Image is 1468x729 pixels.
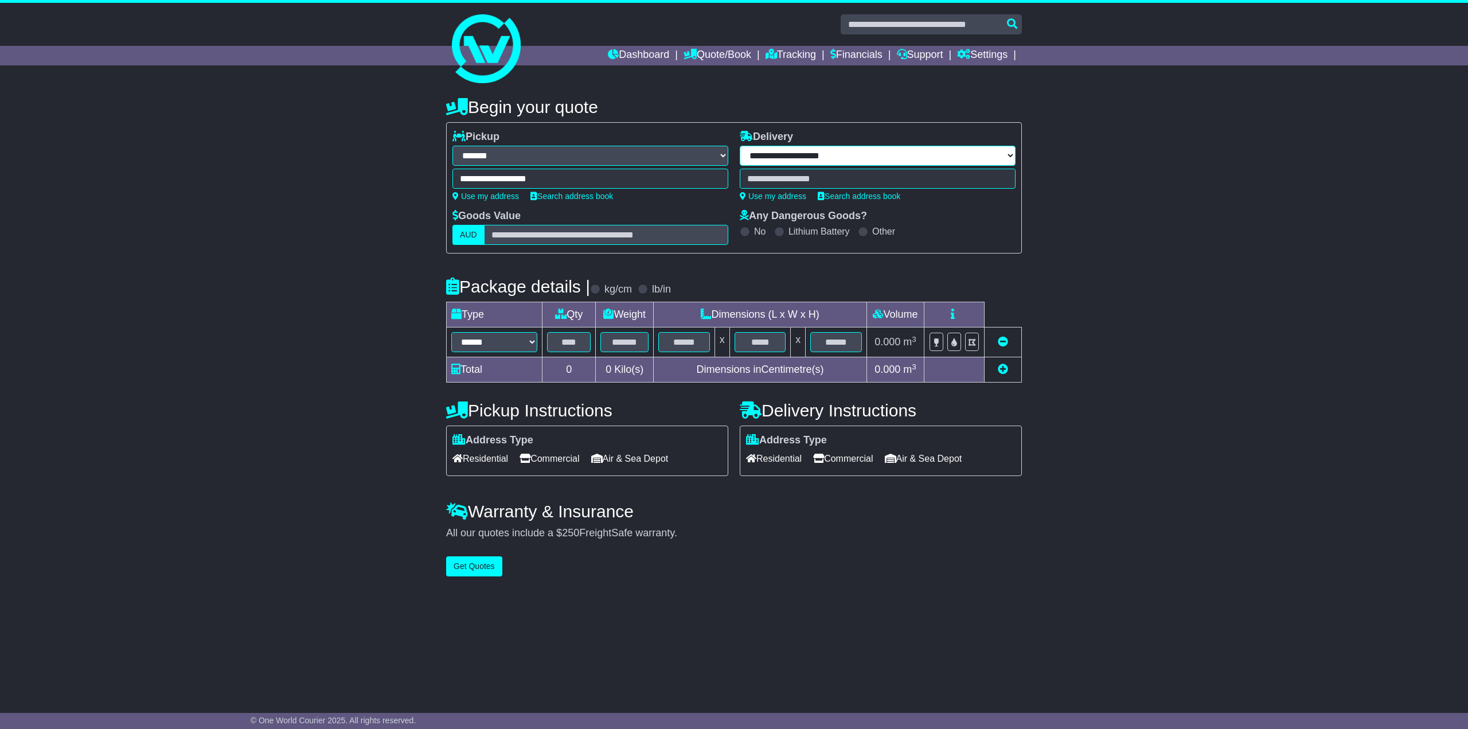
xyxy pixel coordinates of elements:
[591,450,669,467] span: Air & Sea Depot
[788,226,850,237] label: Lithium Battery
[452,131,499,143] label: Pickup
[604,283,632,296] label: kg/cm
[872,226,895,237] label: Other
[684,46,751,65] a: Quote/Book
[746,450,802,467] span: Residential
[596,302,654,328] td: Weight
[874,336,900,348] span: 0.000
[654,302,867,328] td: Dimensions (L x W x H)
[446,527,1022,540] div: All our quotes include a $ FreightSafe warranty.
[520,450,579,467] span: Commercial
[912,335,916,344] sup: 3
[530,192,613,201] a: Search address book
[874,364,900,375] span: 0.000
[562,527,579,539] span: 250
[818,192,900,201] a: Search address book
[446,401,728,420] h4: Pickup Instructions
[608,46,669,65] a: Dashboard
[885,450,962,467] span: Air & Sea Depot
[957,46,1008,65] a: Settings
[740,401,1022,420] h4: Delivery Instructions
[446,502,1022,521] h4: Warranty & Insurance
[654,357,867,383] td: Dimensions in Centimetre(s)
[740,131,793,143] label: Delivery
[998,364,1008,375] a: Add new item
[830,46,883,65] a: Financials
[903,364,916,375] span: m
[446,98,1022,116] h4: Begin your quote
[447,302,542,328] td: Type
[715,328,729,357] td: x
[652,283,671,296] label: lb/in
[452,210,521,223] label: Goods Value
[791,328,806,357] td: x
[452,225,485,245] label: AUD
[251,716,416,725] span: © One World Courier 2025. All rights reserved.
[740,210,867,223] label: Any Dangerous Goods?
[446,277,590,296] h4: Package details |
[606,364,611,375] span: 0
[998,336,1008,348] a: Remove this item
[866,302,924,328] td: Volume
[766,46,816,65] a: Tracking
[813,450,873,467] span: Commercial
[912,362,916,371] sup: 3
[746,434,827,447] label: Address Type
[446,556,502,576] button: Get Quotes
[447,357,542,383] td: Total
[897,46,943,65] a: Support
[542,302,596,328] td: Qty
[903,336,916,348] span: m
[542,357,596,383] td: 0
[596,357,654,383] td: Kilo(s)
[740,192,806,201] a: Use my address
[452,434,533,447] label: Address Type
[452,450,508,467] span: Residential
[452,192,519,201] a: Use my address
[754,226,766,237] label: No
